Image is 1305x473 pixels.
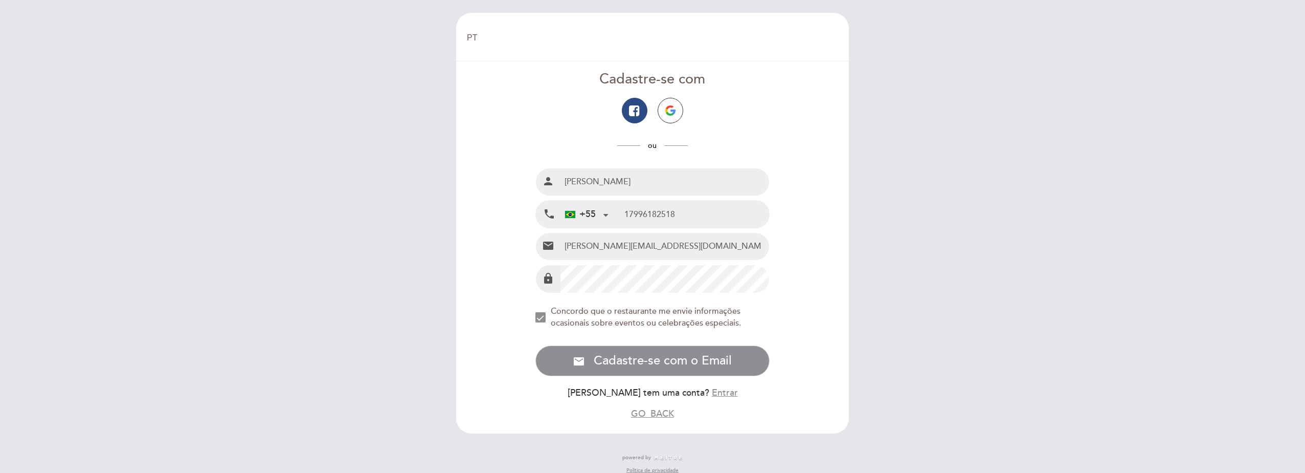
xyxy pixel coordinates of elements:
span: ou [640,141,664,150]
span: Concordo que o restaurante me envie informações ocasionais sobre eventos ou celebrações especiais. [551,306,741,328]
input: Nombre e Sobrenome [560,168,770,196]
input: Email [560,233,770,260]
span: Cadastre-se com o Email [594,354,732,369]
i: email [573,355,585,368]
img: icon-google.png [665,105,676,116]
md-checkbox: NEW_MODAL_AGREE_RESTAURANT_SEND_OCCASIONAL_INFO [535,306,770,329]
i: email [542,240,554,252]
button: Entrar [712,386,738,399]
button: email Cadastre-se com o Email [535,346,770,376]
div: +55 [565,208,596,221]
div: Cadastre-se com [535,70,770,90]
i: person [542,175,554,187]
img: MEITRE [654,456,683,461]
button: GO_BACK [631,407,674,420]
input: Telefone celular [624,201,769,228]
i: lock [542,272,554,285]
a: powered by [622,454,683,461]
div: Brazil (Brasil): +55 [561,201,612,227]
span: [PERSON_NAME] tem uma conta? [568,388,709,398]
span: powered by [622,454,651,461]
i: local_phone [543,208,555,221]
